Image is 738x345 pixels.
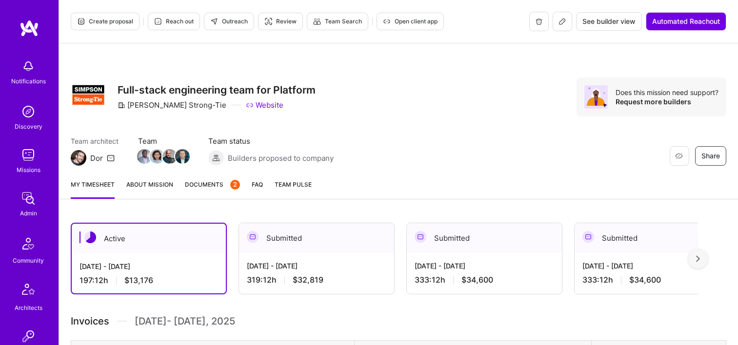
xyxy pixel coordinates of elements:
img: Submitted [582,231,594,243]
img: Submitted [415,231,426,243]
a: Team Member Avatar [138,148,151,165]
a: Team Member Avatar [151,148,163,165]
a: Team Pulse [275,179,312,199]
img: admin teamwork [19,189,38,208]
span: $13,176 [124,275,153,286]
span: Share [701,151,720,161]
div: Submitted [575,223,730,253]
a: Team Member Avatar [176,148,189,165]
button: Automated Reachout [646,12,726,31]
span: Team status [208,136,334,146]
span: Documents [185,179,240,190]
div: Admin [20,208,37,218]
div: [DATE] - [DATE] [247,261,386,271]
button: Share [695,146,726,166]
a: My timesheet [71,179,115,199]
div: Submitted [239,223,394,253]
span: See builder view [582,17,636,26]
div: Discovery [15,121,42,132]
a: Documents2 [185,179,240,199]
span: Automated Reachout [652,17,720,26]
span: $34,600 [629,275,661,285]
i: icon CompanyGray [118,101,125,109]
div: 319:12 h [247,275,386,285]
span: $32,819 [293,275,323,285]
button: Create proposal [71,13,140,30]
img: Team Architect [71,150,86,166]
span: Team [138,136,189,146]
div: Request more builders [616,97,718,106]
div: [PERSON_NAME] Strong-Tie [118,100,226,110]
div: Architects [15,303,42,313]
img: Avatar [584,85,608,109]
i: icon EyeClosed [675,152,683,160]
span: Builders proposed to company [228,153,334,163]
span: Open client app [383,17,438,26]
img: Active [84,231,96,243]
img: discovery [19,102,38,121]
a: Website [246,100,283,110]
span: Reach out [154,17,194,26]
div: [DATE] - [DATE] [415,261,554,271]
div: Missions [17,165,40,175]
i: icon Mail [107,154,115,162]
div: Community [13,255,44,266]
button: Review [258,13,303,30]
i: icon Proposal [77,18,85,25]
img: Divider [117,314,127,328]
button: See builder view [576,12,642,31]
img: Architects [17,279,40,303]
img: Company Logo [71,77,106,113]
div: Submitted [407,223,562,253]
span: Invoices [71,314,109,328]
div: Active [72,224,226,253]
div: 2 [230,180,240,190]
img: Builders proposed to company [208,150,224,166]
div: Notifications [11,76,46,86]
span: [DATE] - [DATE] , 2025 [135,314,235,328]
button: Team Search [307,13,368,30]
img: Team Member Avatar [162,149,177,164]
div: 197:12 h [80,275,218,286]
img: Team Member Avatar [150,149,164,164]
a: FAQ [252,179,263,199]
span: Outreach [210,17,248,26]
span: Team Pulse [275,181,312,188]
span: Create proposal [77,17,133,26]
img: Community [17,232,40,255]
img: Submitted [247,231,259,243]
img: Team Member Avatar [175,149,190,164]
div: 333:12 h [415,275,554,285]
img: logo [20,19,39,37]
div: [DATE] - [DATE] [80,261,218,271]
span: $34,600 [461,275,493,285]
span: Team Search [313,17,362,26]
button: Outreach [204,13,254,30]
img: right [696,255,700,262]
img: bell [19,57,38,76]
i: icon Targeter [264,18,272,25]
img: Team Member Avatar [137,149,152,164]
div: Does this mission need support? [616,88,718,97]
a: Team Member Avatar [163,148,176,165]
img: teamwork [19,145,38,165]
div: 333:12 h [582,275,722,285]
a: About Mission [126,179,173,199]
span: Review [264,17,297,26]
div: [DATE] - [DATE] [582,261,722,271]
h3: Full-stack engineering team for Platform [118,84,316,96]
button: Reach out [148,13,200,30]
span: Team architect [71,136,119,146]
div: Dor [90,153,103,163]
button: Open client app [377,13,444,30]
